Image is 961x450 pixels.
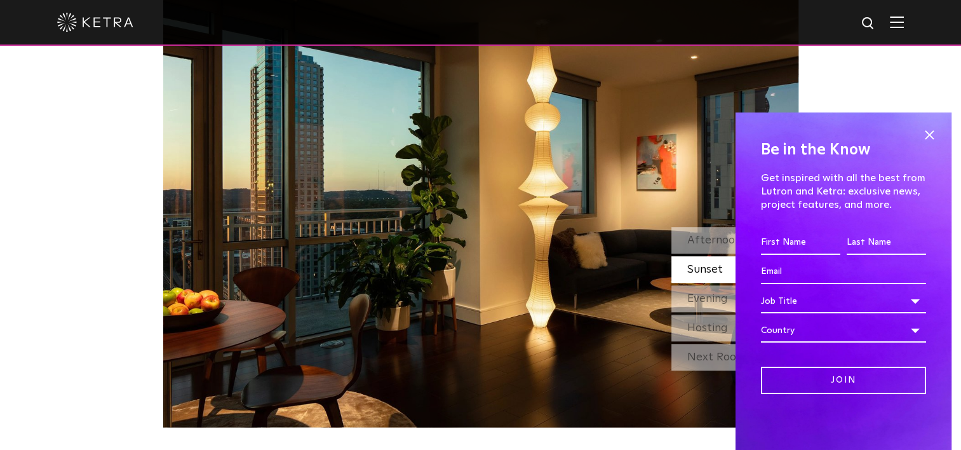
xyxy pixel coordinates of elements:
[687,322,728,334] span: Hosting
[847,231,926,255] input: Last Name
[761,318,926,343] div: Country
[57,13,133,32] img: ketra-logo-2019-white
[687,264,723,275] span: Sunset
[687,235,741,246] span: Afternoon
[687,293,728,304] span: Evening
[761,260,926,284] input: Email
[761,231,840,255] input: First Name
[761,172,926,211] p: Get inspired with all the best from Lutron and Ketra: exclusive news, project features, and more.
[890,16,904,28] img: Hamburger%20Nav.svg
[761,367,926,394] input: Join
[671,344,798,371] div: Next Room
[761,289,926,313] div: Job Title
[861,16,877,32] img: search icon
[761,138,926,162] h4: Be in the Know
